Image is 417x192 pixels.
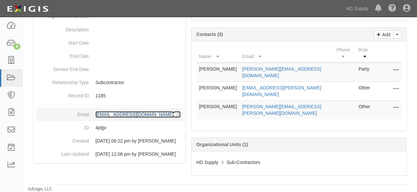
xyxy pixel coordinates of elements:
dt: Start Date [36,36,89,46]
dd: [DATE] 06:22 pm by [PERSON_NAME] [36,134,183,147]
a: [PERSON_NAME][EMAIL_ADDRESS][PERSON_NAME][DOMAIN_NAME] [242,104,321,116]
a: [EMAIL_ADDRESS][DOMAIN_NAME] [95,112,181,117]
th: Email [240,44,334,63]
b: Contacts (3) [196,32,223,37]
td: [PERSON_NAME] [196,82,240,101]
td: [PERSON_NAME] [196,101,240,119]
b: Organizational Units (1) [196,142,248,147]
dt: Relationship Type [36,76,89,86]
td: Other [356,82,375,101]
td: [PERSON_NAME] [196,63,240,82]
dt: End Date [36,49,89,59]
dd: [DATE] 12:08 pm by [PERSON_NAME] [36,147,183,161]
a: Exigis, LLC [32,187,52,191]
a: HD Supply [343,2,372,15]
img: logo-5460c22ac91f19d4615b14bd174203de0afe785f0fc80cf4dbbc73dc1793850b.png [5,3,50,15]
small: by [28,186,52,192]
dd: 4ptjjv [36,121,183,134]
td: Other [356,101,375,119]
p: Add [380,31,390,38]
dt: Service End Date [36,63,89,73]
div: [EMAIL_ADDRESS][DOMAIN_NAME] [95,111,173,118]
span: HD Supply [196,160,219,165]
p: 1185 [95,92,183,99]
a: [EMAIL_ADDRESS][PERSON_NAME][DOMAIN_NAME] [242,85,321,97]
dt: Description [36,23,89,33]
div: 8 [13,44,20,49]
dt: Record ID [36,89,89,99]
td: Party [356,63,375,82]
dt: Last Updated [36,147,89,157]
dt: Email [36,108,89,118]
th: Name [196,44,240,63]
span: Sub-Contractors [227,160,260,165]
th: Phone [334,44,356,63]
a: [PERSON_NAME][EMAIL_ADDRESS][DOMAIN_NAME] [242,66,321,78]
th: Role [356,44,375,63]
i: Help Center - Complianz [388,5,396,13]
dt: Created [36,134,89,144]
a: Add [374,30,393,39]
dt: ID [36,121,89,131]
dd: Subcontractor [36,76,183,89]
